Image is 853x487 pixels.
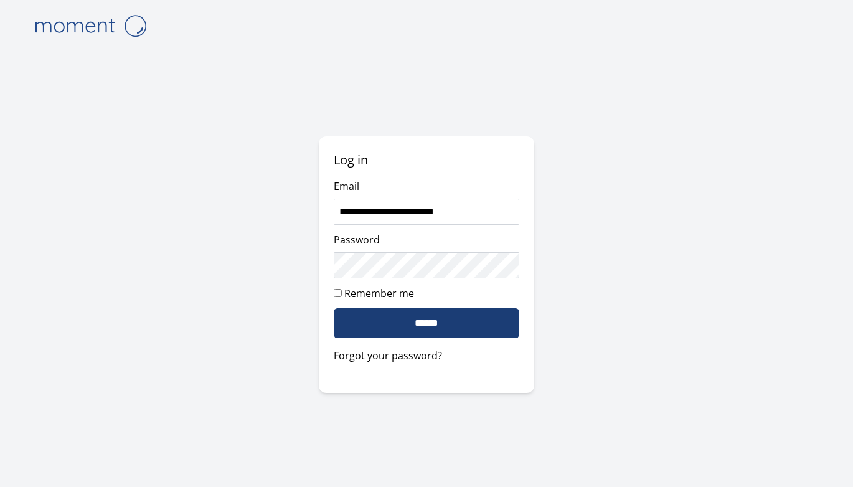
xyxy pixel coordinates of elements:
h2: Log in [334,151,520,169]
label: Remember me [344,286,414,300]
a: Forgot your password? [334,348,520,363]
label: Password [334,233,380,247]
img: logo-4e3dc11c47720685a147b03b5a06dd966a58ff35d612b21f08c02c0306f2b779.png [28,10,153,42]
label: Email [334,179,359,193]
